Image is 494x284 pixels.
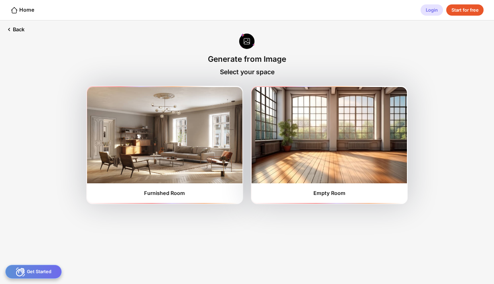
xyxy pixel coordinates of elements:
[5,265,62,279] div: Get Started
[87,87,242,183] img: furnishedRoom1.jpg
[220,68,274,76] div: Select your space
[208,54,286,64] div: Generate from Image
[313,190,346,196] div: Empty Room
[144,190,185,196] div: Furnished Room
[421,4,443,16] div: Login
[252,87,407,183] img: furnishedRoom2.jpg
[10,6,35,14] div: Home
[446,4,484,16] div: Start for free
